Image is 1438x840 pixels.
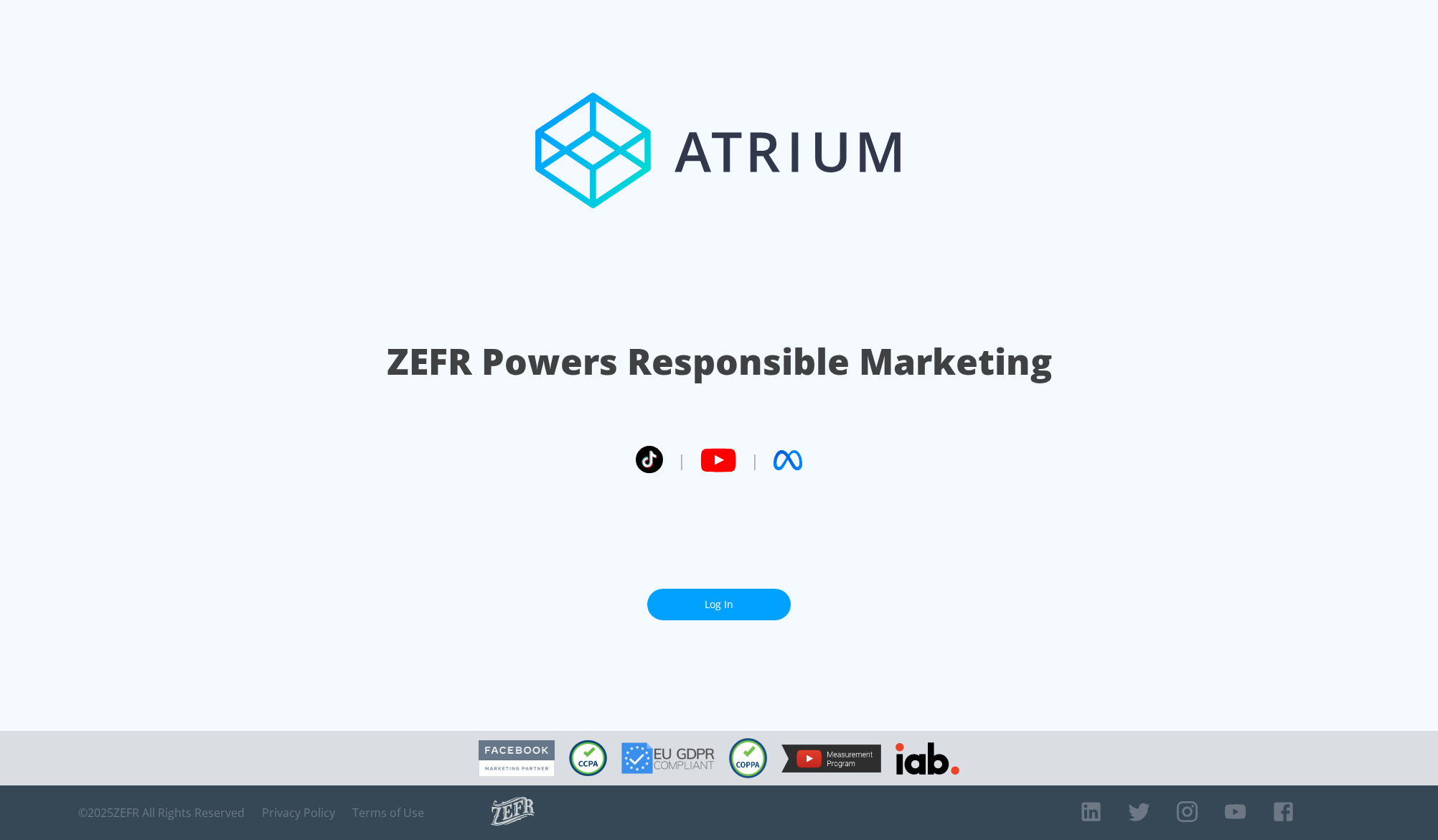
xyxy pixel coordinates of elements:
img: GDPR Compliant [621,742,715,774]
a: Terms of Use [352,806,424,820]
span: | [677,449,686,471]
span: © 2025 ZEFR All Rights Reserved [78,806,245,820]
img: COPPA Compliant [729,738,767,778]
a: Log In [647,589,791,621]
h1: ZEFR Powers Responsible Marketing [387,337,1052,386]
span: | [751,449,759,471]
img: IAB [896,742,959,775]
img: CCPA Compliant [569,740,607,776]
img: YouTube Measurement Program [781,745,881,773]
a: Privacy Policy [262,806,335,820]
img: Facebook Marketing Partner [479,740,555,777]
